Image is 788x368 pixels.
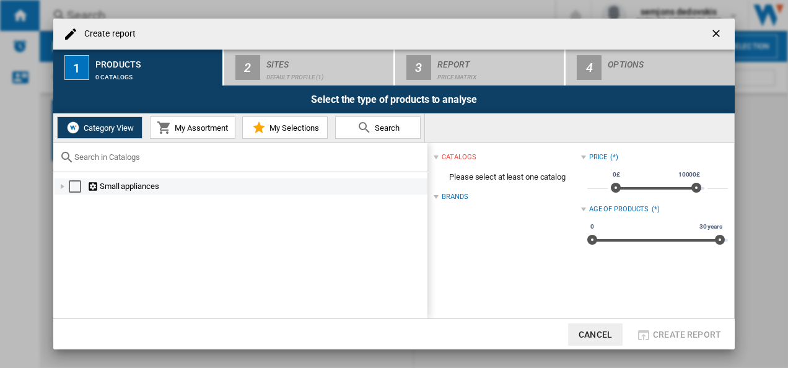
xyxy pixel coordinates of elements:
button: Cancel [568,323,623,346]
span: Category View [81,123,134,133]
button: 4 Options [566,50,735,85]
div: Report [437,55,559,68]
div: Options [608,55,730,68]
div: 2 [235,55,260,80]
md-checkbox: Select [69,180,87,193]
div: Products [95,55,217,68]
input: Search in Catalogs [74,152,421,162]
div: Select the type of products to analyse [53,85,735,113]
div: Brands [442,192,468,202]
button: Search [335,116,421,139]
span: Search [372,123,400,133]
span: 0£ [611,170,622,180]
div: Age of products [589,204,649,214]
button: getI18NText('BUTTONS.CLOSE_DIALOG') [705,22,730,46]
div: Sites [266,55,388,68]
span: 30 years [698,222,724,232]
div: 1 [64,55,89,80]
div: Price [589,152,608,162]
button: 1 Products 0 catalogs [53,50,224,85]
div: 0 catalogs [95,68,217,81]
div: Small appliances [87,180,426,193]
span: My Assortment [172,123,228,133]
div: 4 [577,55,602,80]
button: My Assortment [150,116,235,139]
button: Create report [633,323,725,346]
button: 2 Sites Default profile (1) [224,50,395,85]
button: My Selections [242,116,328,139]
span: 10000£ [676,170,702,180]
button: 3 Report Price Matrix [395,50,566,85]
div: 3 [406,55,431,80]
h4: Create report [78,28,136,40]
div: Price Matrix [437,68,559,81]
img: wiser-icon-white.png [66,120,81,135]
div: catalogs [442,152,476,162]
span: 0 [589,222,596,232]
ng-md-icon: getI18NText('BUTTONS.CLOSE_DIALOG') [710,27,725,42]
span: Create report [653,330,721,340]
button: Category View [57,116,142,139]
span: My Selections [266,123,319,133]
span: Please select at least one catalog [434,165,580,189]
div: Default profile (1) [266,68,388,81]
